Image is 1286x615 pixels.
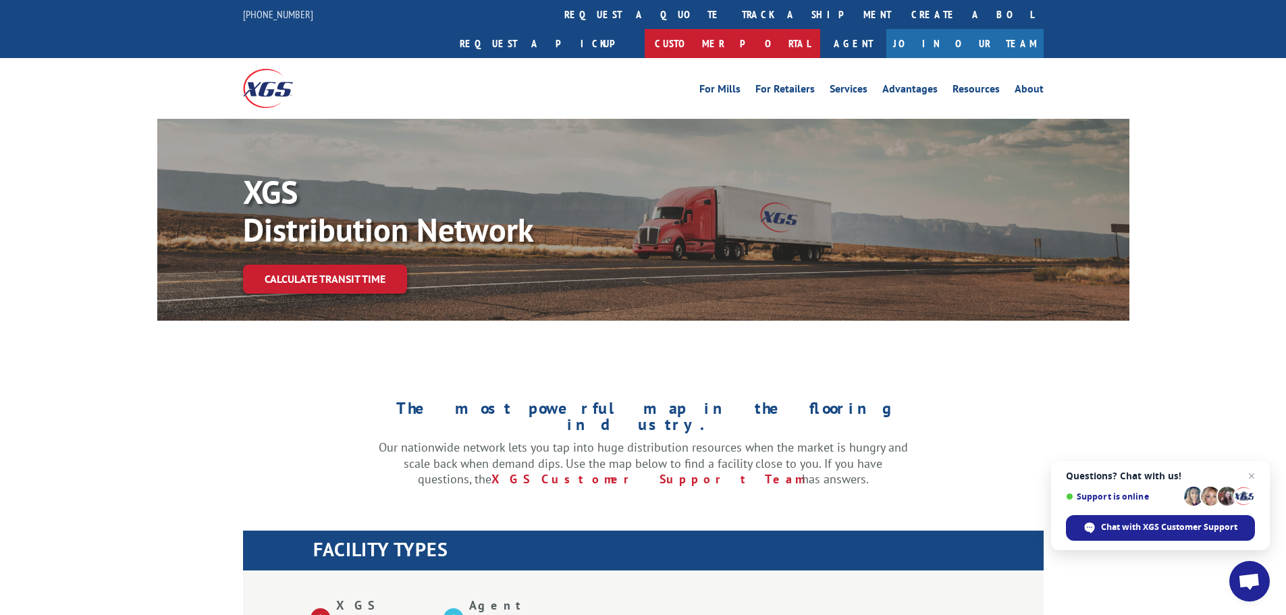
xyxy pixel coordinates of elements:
[882,84,938,99] a: Advantages
[243,7,313,21] a: [PHONE_NUMBER]
[820,29,886,58] a: Agent
[1066,491,1179,502] span: Support is online
[1229,561,1270,601] a: Open chat
[699,84,741,99] a: For Mills
[313,540,1044,566] h1: FACILITY TYPES
[1101,521,1237,533] span: Chat with XGS Customer Support
[953,84,1000,99] a: Resources
[379,400,908,439] h1: The most powerful map in the flooring industry.
[243,265,407,294] a: Calculate transit time
[1015,84,1044,99] a: About
[379,439,908,487] p: Our nationwide network lets you tap into huge distribution resources when the market is hungry an...
[755,84,815,99] a: For Retailers
[243,173,648,248] p: XGS Distribution Network
[1066,471,1255,481] span: Questions? Chat with us!
[491,471,802,487] a: XGS Customer Support Team
[886,29,1044,58] a: Join Our Team
[1066,515,1255,541] span: Chat with XGS Customer Support
[645,29,820,58] a: Customer Portal
[830,84,867,99] a: Services
[450,29,645,58] a: Request a pickup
